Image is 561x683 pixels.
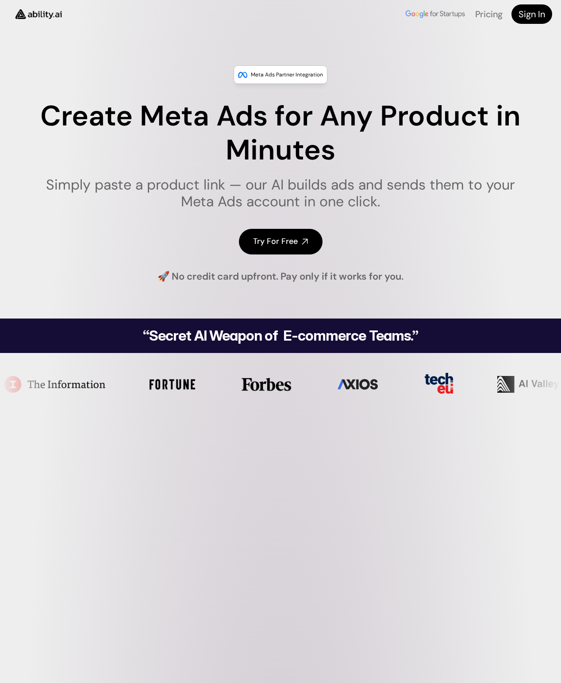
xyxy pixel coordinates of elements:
a: Try For Free [239,229,323,254]
h1: Simply paste a product link — our AI builds ads and sends them to your Meta Ads account in one cl... [28,176,533,210]
h4: 🚀 No credit card upfront. Pay only if it works for you. [158,270,403,284]
a: Pricing [475,8,503,20]
h1: Create Meta Ads for Any Product in Minutes [28,99,533,167]
h2: “Secret AI Weapon of E-commerce Teams.” [120,329,441,343]
a: Sign In [511,4,552,24]
p: Meta Ads Partner Integration [251,70,323,79]
h4: Try For Free [253,236,298,247]
h4: Sign In [519,8,545,20]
